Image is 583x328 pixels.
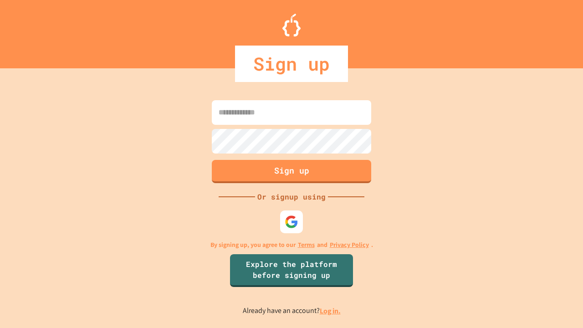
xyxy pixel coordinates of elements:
[545,292,574,319] iframe: chat widget
[243,305,341,317] p: Already have an account?
[507,252,574,291] iframe: chat widget
[235,46,348,82] div: Sign up
[320,306,341,316] a: Log in.
[298,240,315,250] a: Terms
[282,14,301,36] img: Logo.svg
[285,215,298,229] img: google-icon.svg
[212,160,371,183] button: Sign up
[330,240,369,250] a: Privacy Policy
[230,254,353,287] a: Explore the platform before signing up
[255,191,328,202] div: Or signup using
[210,240,373,250] p: By signing up, you agree to our and .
